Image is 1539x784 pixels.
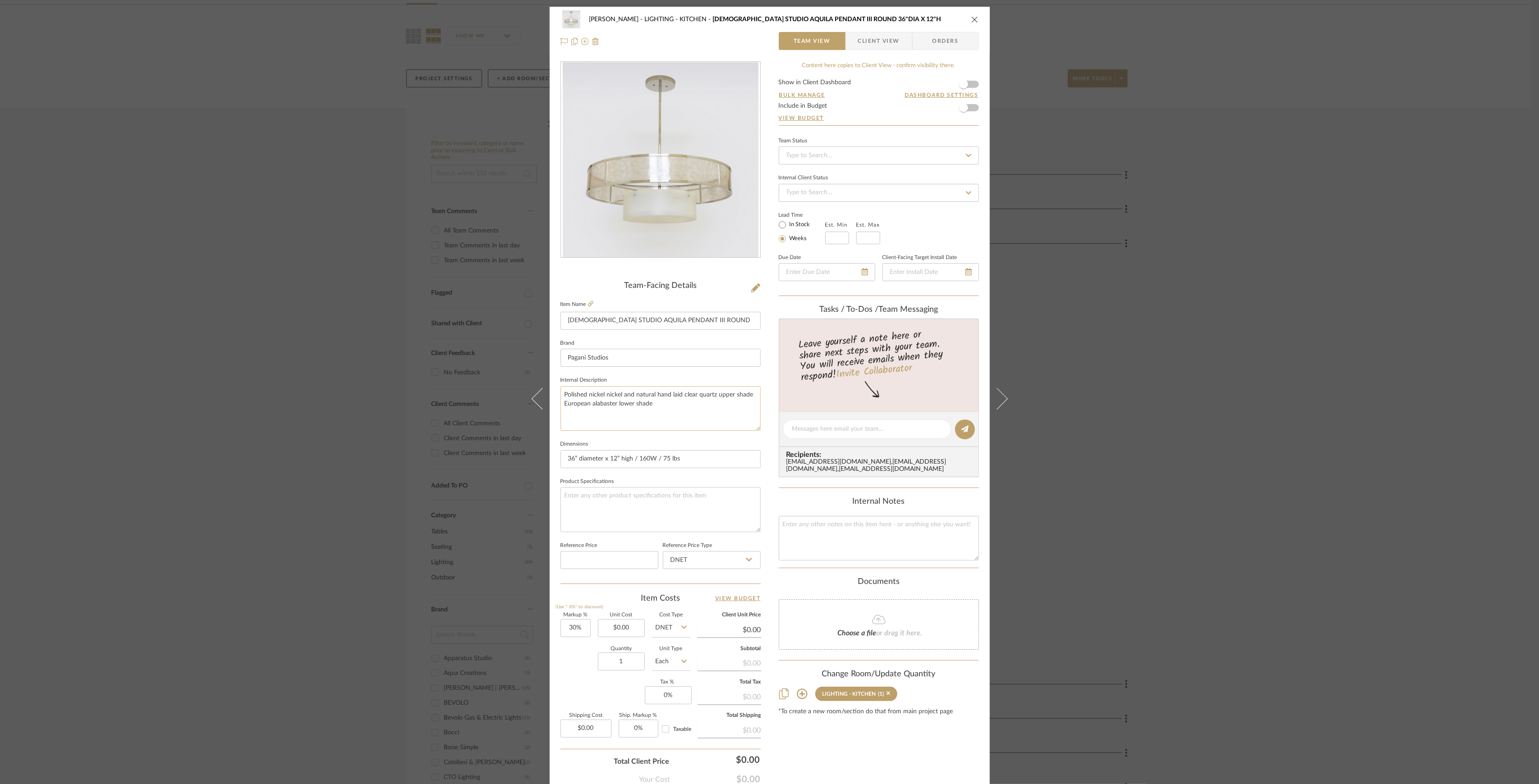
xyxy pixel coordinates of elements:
label: Ship. Markup % [619,713,658,718]
img: Remove from project [592,38,599,45]
div: $0.00 [698,688,761,704]
div: [EMAIL_ADDRESS][DOMAIN_NAME] , [EMAIL_ADDRESS][DOMAIN_NAME] , [EMAIL_ADDRESS][DOMAIN_NAME] [786,459,975,473]
label: Dimensions [560,442,588,447]
div: $0.00 [698,654,761,670]
span: Team View [794,32,831,50]
div: Team-Facing Details [560,281,761,291]
span: LIGHTING - KITCHEN [645,16,713,23]
label: In Stock [788,221,810,229]
button: Bulk Manage [779,91,826,99]
mat-radio-group: Select item type [779,219,825,244]
div: 0 [561,62,760,258]
div: Leave yourself a note here or share next steps with your team. You will receive emails when they ... [777,325,980,385]
div: Documents [779,577,979,587]
div: (1) [878,691,884,697]
div: Internal Client Status [779,176,828,180]
div: Internal Notes [779,497,979,507]
div: Item Costs [560,593,761,604]
span: Client View [858,32,900,50]
button: close [971,15,979,23]
label: Unit Cost [598,613,645,617]
span: Tasks / To-Dos / [819,305,878,314]
div: Content here copies to Client View - confirm visibility there. [779,61,979,70]
a: View Budget [715,593,761,604]
label: Total Tax [698,680,761,684]
label: Product Specifications [560,479,614,484]
div: Change Room/Update Quantity [779,670,979,679]
img: 0a4c7e2a-01e0-4fa2-895c-7d129ad9862b_48x40.jpg [560,10,582,28]
div: $0.00 [674,751,764,769]
label: Total Shipping [698,713,761,718]
input: Enter Item Name [560,312,761,330]
span: Orders [923,32,969,50]
span: Taxable [674,726,692,732]
label: Unit Type [652,647,690,651]
div: $0.00 [698,721,761,738]
label: Client Unit Price [698,613,761,617]
div: team Messaging [779,305,979,315]
label: Weeks [788,235,807,243]
a: View Budget [779,114,979,122]
div: LIGHTING - KITCHEN [822,691,876,697]
label: Markup % [560,613,591,617]
label: Subtotal [698,647,761,651]
label: Cost Type [652,613,690,617]
a: Invite Collaborator [835,360,912,383]
label: Est. Min [825,222,848,228]
input: Enter the dimensions of this item [560,450,761,468]
span: Recipients: [786,451,975,459]
span: Choose a file [838,629,877,637]
label: Brand [560,341,575,346]
span: [DEMOGRAPHIC_DATA] STUDIO AQUILA PENDANT III ROUND 36"DIA X 12"H [713,16,942,23]
span: Total Client Price [614,756,670,767]
label: Item Name [560,301,593,308]
img: 0a4c7e2a-01e0-4fa2-895c-7d129ad9862b_436x436.jpg [563,62,758,258]
label: Reference Price Type [663,543,712,548]
label: Internal Description [560,378,607,383]
label: Tax % [645,680,690,684]
label: Due Date [779,255,801,260]
label: Shipping Cost [560,713,611,718]
label: Client-Facing Target Install Date [882,255,957,260]
input: Type to Search… [779,146,979,164]
label: Lead Time [779,211,825,219]
span: or drag it here. [877,629,923,637]
label: Quantity [598,647,645,651]
input: Enter Install Date [882,263,979,281]
button: Dashboard Settings [905,91,979,99]
input: Type to Search… [779,184,979,202]
div: *To create a new room/section do that from main project page [779,708,979,716]
label: Est. Max [856,222,880,228]
input: Enter Due Date [779,263,875,281]
label: Reference Price [560,543,597,548]
div: Team Status [779,139,808,143]
input: Enter Brand [560,349,761,367]
span: [PERSON_NAME] [589,16,645,23]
